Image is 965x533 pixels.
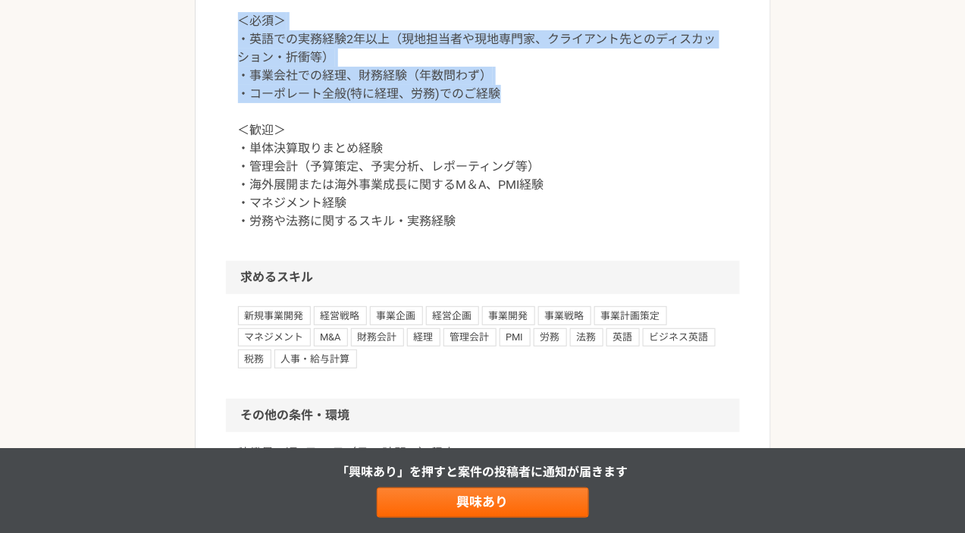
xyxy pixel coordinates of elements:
[351,328,404,346] span: 財務会計
[238,350,271,368] span: 税務
[407,328,440,346] span: 経理
[482,306,535,325] span: 事業開発
[570,328,603,346] span: 法務
[238,12,728,230] p: ＜必須＞ ・英語での実務経験2年以上（現地担当者や現地専門家、クライアント先とのディスカッション・折衝等） ・事業会社での経理、財務経験（年数問わず） ・コーポレート全般(特に経理、労務)でのご...
[594,306,667,325] span: 事業計画策定
[606,328,640,346] span: 英語
[314,328,348,346] span: M&A
[238,306,311,325] span: 新規事業開発
[226,399,740,432] h2: その他の条件・環境
[643,328,716,346] span: ビジネス英語
[274,350,357,368] span: 人事・給与計算
[314,306,367,325] span: 経営戦略
[538,306,591,325] span: 事業戦略
[370,306,423,325] span: 事業企画
[238,328,311,346] span: マネジメント
[426,306,479,325] span: 経営企画
[534,328,567,346] span: 労務
[377,488,589,518] a: 興味あり
[337,463,628,481] p: 「興味あり」を押すと 案件の投稿者に通知が届きます
[500,328,531,346] span: PMI
[226,261,740,294] h2: 求めるスキル
[443,328,497,346] span: 管理会計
